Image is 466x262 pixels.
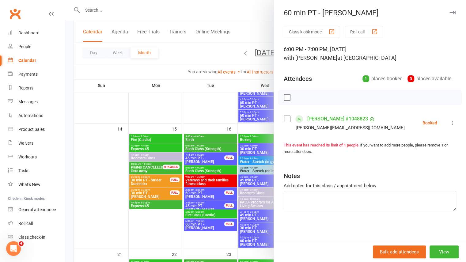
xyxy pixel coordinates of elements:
div: People [18,44,31,49]
div: places booked [362,74,403,83]
a: Class kiosk mode [8,230,65,244]
a: General attendance kiosk mode [8,203,65,217]
a: Dashboard [8,26,65,40]
div: If you want to add more people, please remove 1 or more attendees. [284,142,456,155]
button: View [430,245,459,258]
a: Roll call [8,217,65,230]
div: Notes [284,172,300,180]
div: Calendar [18,58,36,63]
div: Class check-in [18,235,45,240]
div: Messages [18,99,38,104]
div: Workouts [18,154,37,159]
a: Tasks [8,164,65,178]
div: Booked [422,121,437,125]
a: [PERSON_NAME] #1048823 [307,114,368,124]
a: Product Sales [8,123,65,136]
div: Add notes for this class / appointment below [284,182,456,189]
a: Messages [8,95,65,109]
a: What's New [8,178,65,192]
div: Reports [18,85,33,90]
div: Dashboard [18,30,40,35]
div: 0 [407,75,414,82]
span: 4 [19,241,24,246]
a: Automations [8,109,65,123]
div: General attendance [18,207,56,212]
a: Clubworx [7,6,23,21]
span: with [PERSON_NAME] [284,55,337,61]
div: 1 [362,75,369,82]
a: Waivers [8,136,65,150]
div: Tasks [18,168,29,173]
div: Product Sales [18,127,45,132]
a: Reports [8,81,65,95]
div: Automations [18,113,43,118]
div: 6:00 PM - 7:00 PM, [DATE] [284,45,456,62]
div: Attendees [284,74,312,83]
div: Roll call [18,221,33,226]
div: [PERSON_NAME][EMAIL_ADDRESS][DOMAIN_NAME] [296,124,405,132]
a: People [8,40,65,54]
a: Payments [8,67,65,81]
span: at [GEOGRAPHIC_DATA] [337,55,396,61]
div: What's New [18,182,40,187]
div: places available [407,74,451,83]
strong: This event has reached its limit of 1 people. [284,143,360,147]
iframe: Intercom live chat [6,241,21,256]
div: Waivers [18,141,33,146]
div: 60 min PT - [PERSON_NAME] [274,9,466,17]
div: Payments [18,72,38,77]
button: Roll call [345,26,383,37]
a: Workouts [8,150,65,164]
button: Class kiosk mode [284,26,340,37]
a: Calendar [8,54,65,67]
button: Bulk add attendees [373,245,426,258]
